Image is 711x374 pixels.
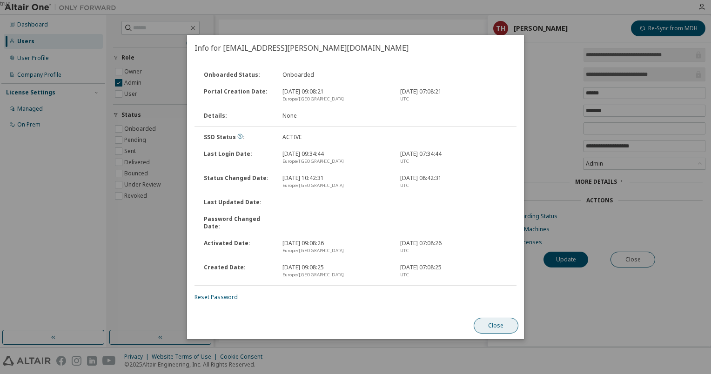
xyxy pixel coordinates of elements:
[277,112,395,120] div: None
[400,271,507,279] div: UTC
[400,182,507,189] div: UTC
[187,35,524,61] h2: Info for [EMAIL_ADDRESS][PERSON_NAME][DOMAIN_NAME]
[282,271,389,279] div: Europe/[GEOGRAPHIC_DATA]
[198,71,277,79] div: Onboarded Status :
[198,150,277,165] div: Last Login Date :
[474,318,518,334] button: Close
[198,264,277,279] div: Created Date :
[198,88,277,103] div: Portal Creation Date :
[395,240,512,254] div: [DATE] 07:08:26
[198,134,277,141] div: SSO Status :
[400,247,507,254] div: UTC
[395,88,512,103] div: [DATE] 07:08:21
[400,95,507,103] div: UTC
[277,264,395,279] div: [DATE] 09:08:25
[277,134,395,141] div: ACTIVE
[198,174,277,189] div: Status Changed Date :
[198,215,277,230] div: Password Changed Date :
[282,95,389,103] div: Europe/[GEOGRAPHIC_DATA]
[198,199,277,206] div: Last Updated Date :
[395,150,512,165] div: [DATE] 07:34:44
[277,71,395,79] div: Onboarded
[195,293,238,301] a: Reset Password
[277,240,395,254] div: [DATE] 09:08:26
[277,150,395,165] div: [DATE] 09:34:44
[395,264,512,279] div: [DATE] 07:08:25
[282,158,389,165] div: Europe/[GEOGRAPHIC_DATA]
[282,247,389,254] div: Europe/[GEOGRAPHIC_DATA]
[277,174,395,189] div: [DATE] 10:42:31
[395,174,512,189] div: [DATE] 08:42:31
[198,240,277,254] div: Activated Date :
[277,88,395,103] div: [DATE] 09:08:21
[282,182,389,189] div: Europe/[GEOGRAPHIC_DATA]
[198,112,277,120] div: Details :
[400,158,507,165] div: UTC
